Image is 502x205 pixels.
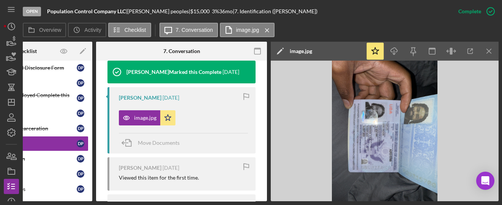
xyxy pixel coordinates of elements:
div: Open [23,7,41,16]
button: Overview [23,23,66,37]
div: D p [77,64,84,72]
div: Viewed this item for the first time. [119,175,199,181]
div: Checklist [15,48,37,54]
div: D p [77,140,84,147]
div: D p [77,94,84,102]
div: | [47,8,127,14]
div: [PERSON_NAME] [119,95,161,101]
div: [PERSON_NAME] Marked this Complete [126,69,221,75]
img: Preview [271,61,499,201]
button: Move Documents [119,133,187,152]
div: D p [77,125,84,132]
label: 7. Conversation [176,27,213,33]
button: Complete [451,4,498,19]
div: 36 mo [219,8,233,14]
div: Open Intercom Messenger [476,172,494,190]
label: Checklist [125,27,146,33]
time: 2025-07-01 13:36 [223,69,239,75]
button: Checklist [108,23,151,37]
label: Activity [84,27,101,33]
div: [PERSON_NAME] [119,165,161,171]
div: 7. Conversation [163,48,200,54]
button: Activity [68,23,106,37]
button: image.jpg [220,23,275,37]
div: [PERSON_NAME] peoples | [127,8,190,14]
span: Move Documents [138,139,180,146]
div: image.jpg [290,48,312,54]
div: D p [77,185,84,193]
div: image.jpg [134,115,156,121]
label: Overview [39,27,61,33]
b: Population Control Company LLC [47,8,126,14]
div: 3 % [212,8,219,14]
div: | 7. Identification ([PERSON_NAME]) [233,8,317,14]
span: $15,000 [190,8,210,14]
div: Complete [458,4,481,19]
time: 2025-06-30 20:00 [163,95,179,101]
time: 2025-06-30 19:49 [163,165,179,171]
button: image.jpg [119,110,175,125]
label: image.jpg [236,27,259,33]
div: D p [77,79,84,87]
div: D p [77,110,84,117]
button: 7. Conversation [159,23,218,37]
div: D p [77,155,84,163]
div: D p [77,170,84,178]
